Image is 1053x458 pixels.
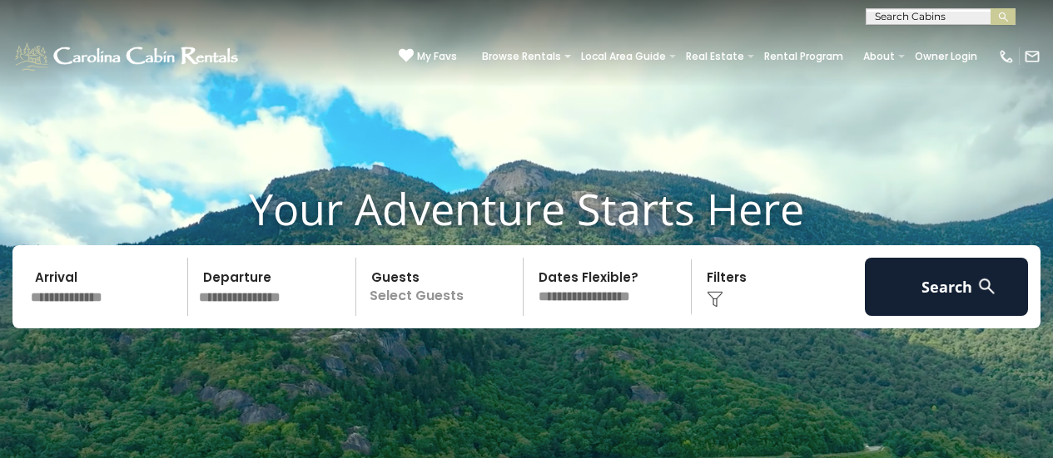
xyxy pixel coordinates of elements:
a: About [855,45,903,68]
img: search-regular-white.png [976,276,997,297]
a: Real Estate [678,45,752,68]
a: My Favs [399,48,457,65]
a: Owner Login [906,45,986,68]
p: Select Guests [361,258,524,316]
a: Rental Program [756,45,852,68]
img: filter--v1.png [707,291,723,308]
span: My Favs [417,49,457,64]
a: Local Area Guide [573,45,674,68]
img: mail-regular-white.png [1024,48,1041,65]
h1: Your Adventure Starts Here [12,183,1041,234]
img: White-1-1-2.png [12,40,243,73]
a: Browse Rentals [474,45,569,68]
button: Search [865,258,1028,316]
img: phone-regular-white.png [998,48,1015,65]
